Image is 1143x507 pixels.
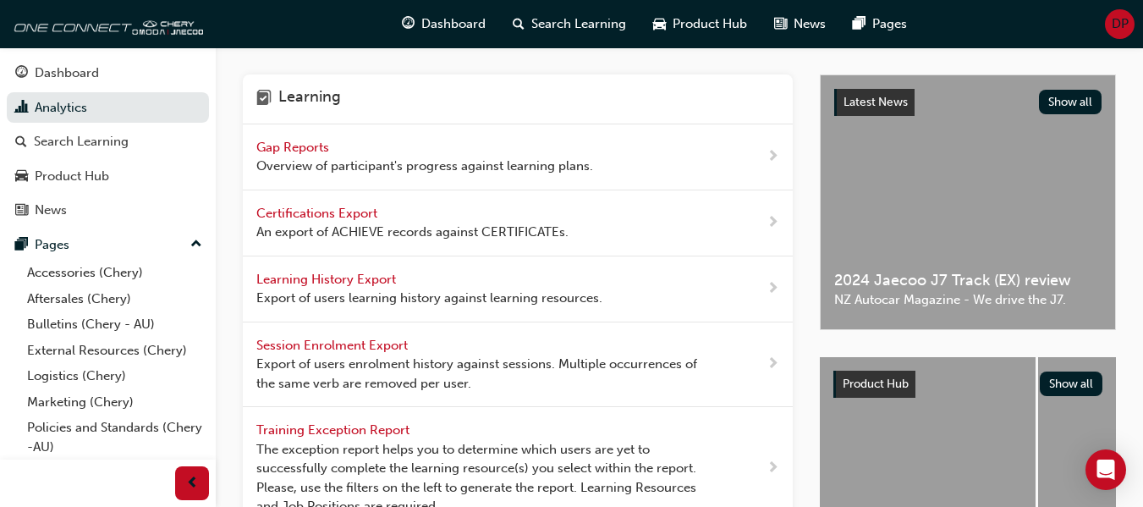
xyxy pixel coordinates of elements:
a: Search Learning [7,126,209,157]
span: pages-icon [15,238,28,253]
span: next-icon [767,212,779,234]
div: News [35,201,67,220]
a: guage-iconDashboard [388,7,499,41]
a: Latest NewsShow all [834,89,1102,116]
button: Show all [1040,372,1103,396]
a: Session Enrolment Export Export of users enrolment history against sessions. Multiple occurrences... [243,322,793,408]
button: Show all [1039,90,1102,114]
a: Dashboard [7,58,209,89]
span: up-icon [190,234,202,256]
span: 2024 Jaecoo J7 Track (EX) review [834,271,1102,290]
a: car-iconProduct Hub [640,7,761,41]
span: news-icon [774,14,787,35]
span: car-icon [15,169,28,185]
a: Product Hub [7,161,209,192]
a: pages-iconPages [839,7,920,41]
span: Learning History Export [256,272,399,287]
span: Latest News [844,95,908,109]
span: News [794,14,826,34]
span: Export of users enrolment history against sessions. Multiple occurrences of the same verb are rem... [256,355,712,393]
span: next-icon [767,354,779,375]
span: Training Exception Report [256,422,413,438]
button: Pages [7,229,209,261]
span: Gap Reports [256,140,332,155]
img: oneconnect [8,7,203,41]
a: Logistics (Chery) [20,363,209,389]
span: Pages [872,14,907,34]
a: Certifications Export An export of ACHIEVE records against CERTIFICATEs.next-icon [243,190,793,256]
span: Export of users learning history against learning resources. [256,289,602,308]
a: Gap Reports Overview of participant's progress against learning plans.next-icon [243,124,793,190]
a: news-iconNews [761,7,839,41]
a: Policies and Standards (Chery -AU) [20,415,209,460]
a: Bulletins (Chery - AU) [20,311,209,338]
span: Product Hub [673,14,747,34]
span: Search Learning [531,14,626,34]
span: guage-icon [402,14,415,35]
span: search-icon [513,14,525,35]
div: Search Learning [34,132,129,152]
button: DashboardAnalyticsSearch LearningProduct HubNews [7,54,209,229]
a: Accessories (Chery) [20,260,209,286]
a: Learning History Export Export of users learning history against learning resources.next-icon [243,256,793,322]
span: guage-icon [15,66,28,81]
div: Dashboard [35,63,99,83]
span: Product Hub [843,377,909,391]
span: car-icon [653,14,666,35]
span: next-icon [767,146,779,168]
a: Aftersales (Chery) [20,286,209,312]
span: next-icon [767,278,779,300]
a: Product HubShow all [833,371,1102,398]
span: pages-icon [853,14,865,35]
a: search-iconSearch Learning [499,7,640,41]
span: NZ Autocar Magazine - We drive the J7. [834,290,1102,310]
span: An export of ACHIEVE records against CERTIFICATEs. [256,223,569,242]
div: Pages [35,235,69,255]
span: learning-icon [256,88,272,110]
span: search-icon [15,135,27,150]
button: DP [1105,9,1135,39]
h4: Learning [278,88,341,110]
span: Session Enrolment Export [256,338,411,353]
a: Analytics [7,92,209,124]
a: News [7,195,209,226]
span: chart-icon [15,101,28,116]
span: Overview of participant's progress against learning plans. [256,157,593,176]
span: Certifications Export [256,206,381,221]
a: Marketing (Chery) [20,389,209,416]
div: Product Hub [35,167,109,186]
a: External Resources (Chery) [20,338,209,364]
div: Open Intercom Messenger [1085,449,1126,490]
span: DP [1112,14,1129,34]
span: news-icon [15,203,28,218]
span: next-icon [767,458,779,479]
span: prev-icon [186,473,199,494]
span: Dashboard [421,14,486,34]
a: Latest NewsShow all2024 Jaecoo J7 Track (EX) reviewNZ Autocar Magazine - We drive the J7. [820,74,1116,330]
